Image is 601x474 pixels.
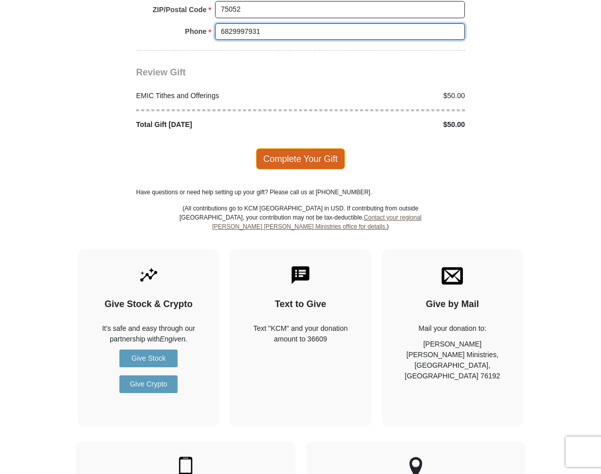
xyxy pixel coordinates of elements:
i: Engiven. [160,335,187,343]
a: Give Crypto [119,375,178,393]
p: Mail your donation to: [400,323,505,334]
strong: ZIP/Postal Code [153,3,207,17]
h4: Give Stock & Crypto [96,299,201,310]
img: give-by-stock.svg [138,265,159,286]
div: Total Gift [DATE] [131,119,301,130]
p: It's safe and easy through our partnership with [96,323,201,344]
div: Text "KCM" and your donation amount to 36609 [247,323,353,344]
a: Give Stock [119,350,178,367]
span: Complete Your Gift [256,148,346,169]
div: $50.00 [300,91,470,101]
h4: Give by Mail [400,299,505,310]
img: text-to-give.svg [290,265,311,286]
div: $50.00 [300,119,470,130]
span: Review Gift [136,67,186,77]
img: envelope.svg [442,265,463,286]
p: (All contributions go to KCM [GEOGRAPHIC_DATA] in USD. If contributing from outside [GEOGRAPHIC_D... [179,204,422,249]
p: Have questions or need help setting up your gift? Please call us at [PHONE_NUMBER]. [136,188,465,197]
strong: Phone [185,24,207,38]
div: EMIC Tithes and Offerings [131,91,301,101]
h4: Text to Give [247,299,353,310]
p: [PERSON_NAME] [PERSON_NAME] Ministries, [GEOGRAPHIC_DATA], [GEOGRAPHIC_DATA] 76192 [400,339,505,381]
